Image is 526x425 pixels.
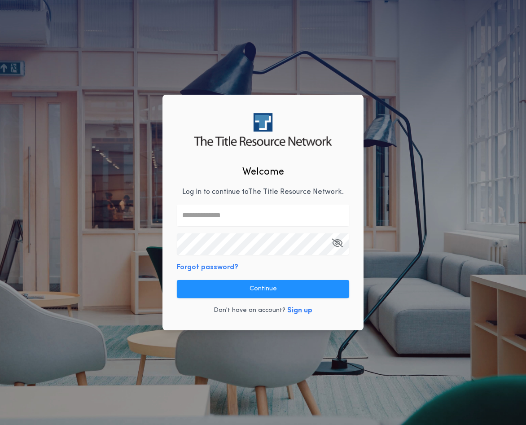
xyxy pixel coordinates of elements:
button: Sign up [287,305,312,316]
h2: Welcome [242,165,284,180]
button: Forgot password? [177,262,238,273]
p: Don't have an account? [214,306,285,315]
p: Log in to continue to The Title Resource Network . [182,187,344,197]
img: logo [194,113,332,146]
button: Continue [177,280,349,298]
